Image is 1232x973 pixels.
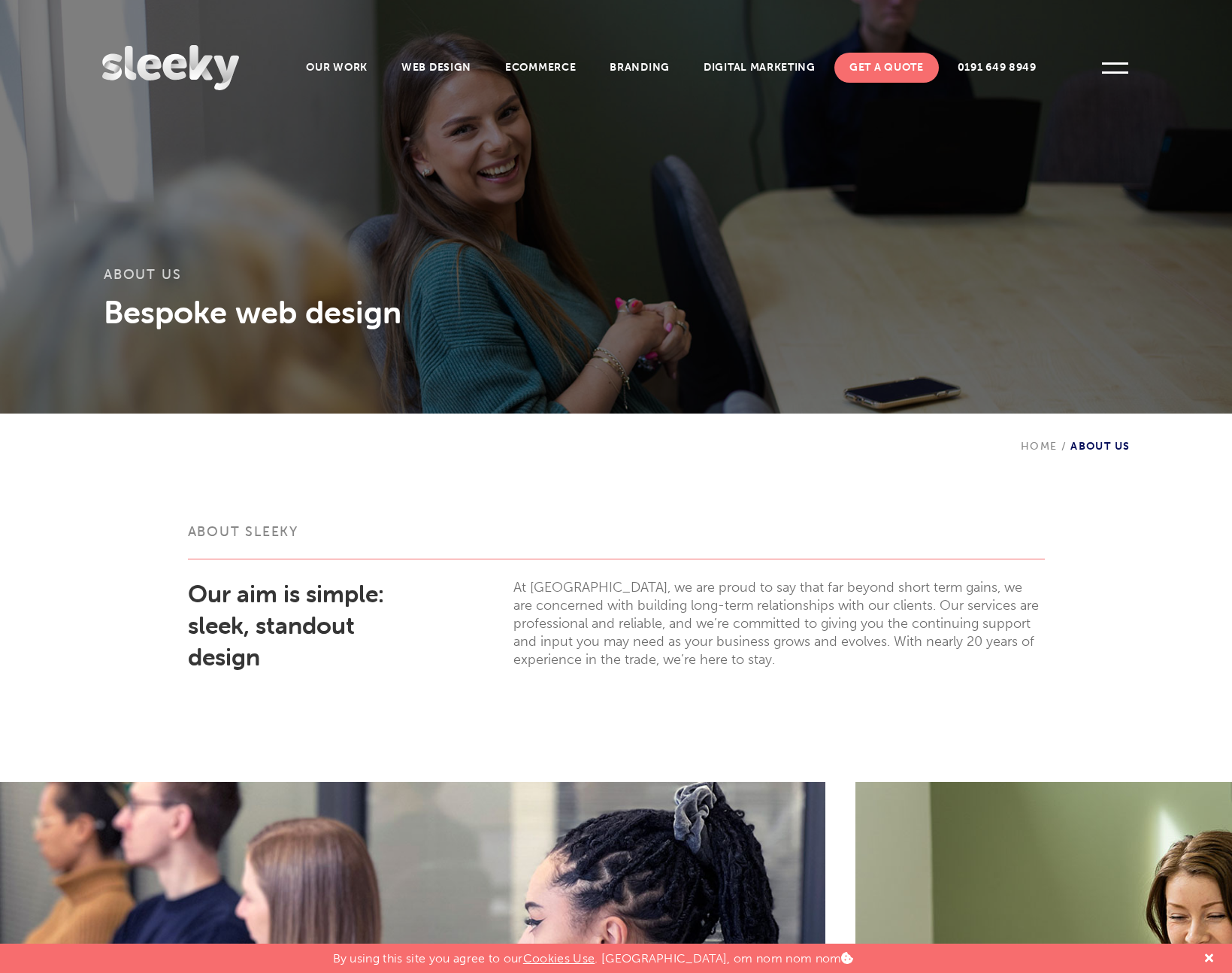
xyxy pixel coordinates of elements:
[490,53,591,83] a: Ecommerce
[188,523,1045,559] h3: About Sleeky
[188,578,428,673] h2: Our aim is simple: sleek, standout design
[1021,414,1130,453] div: About Us
[104,267,1128,293] h1: About Us
[104,293,1128,331] h3: Bespoke web design
[291,53,383,83] a: Our Work
[1058,440,1070,453] span: /
[513,578,1045,668] p: At [GEOGRAPHIC_DATA], we are proud to say that far beyond short term gains, we are concerned with...
[333,944,854,965] p: By using this site you agree to our . [GEOGRAPHIC_DATA], om nom nom nom
[1021,440,1058,453] a: Home
[595,53,685,83] a: Branding
[102,45,239,90] img: Sleeky Web Design Newcastle
[523,951,595,965] a: Cookies Use
[689,53,831,83] a: Digital Marketing
[943,53,1052,83] a: 0191 649 8949
[834,53,939,83] a: Get A Quote
[386,53,486,83] a: Web Design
